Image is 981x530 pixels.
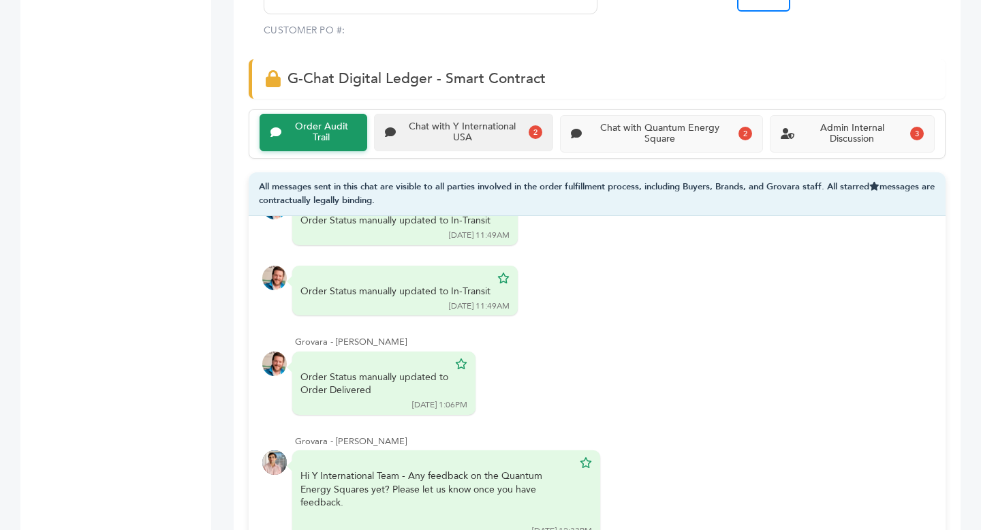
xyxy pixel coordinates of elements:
div: Order Status manually updated to Order Delivered [300,371,448,397]
div: Grovara - [PERSON_NAME] [295,336,932,348]
label: CUSTOMER PO #: [264,24,345,37]
span: G-Chat Digital Ledger - Smart Contract [287,69,546,89]
div: [DATE] 1:06PM [412,399,467,411]
div: 2 [529,125,542,139]
div: Admin Internal Discussion [800,123,905,146]
div: Order Audit Trail [287,121,356,144]
div: Hi Y International Team - Any feedback on the Quantum Energy Squares yet? Please let us know once... [300,469,573,523]
div: Grovara - [PERSON_NAME] [295,435,932,448]
div: Order Status manually updated to In-Transit [300,285,490,298]
div: [DATE] 11:49AM [449,230,510,241]
div: Chat with Y International USA [401,121,524,144]
div: 2 [738,127,752,140]
div: All messages sent in this chat are visible to all parties involved in the order fulfillment proce... [249,172,946,216]
div: [DATE] 11:49AM [449,300,510,312]
div: Chat with Quantum Energy Square [587,123,732,146]
div: 3 [910,127,924,140]
div: Order Status manually updated to In-Transit [300,214,490,228]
